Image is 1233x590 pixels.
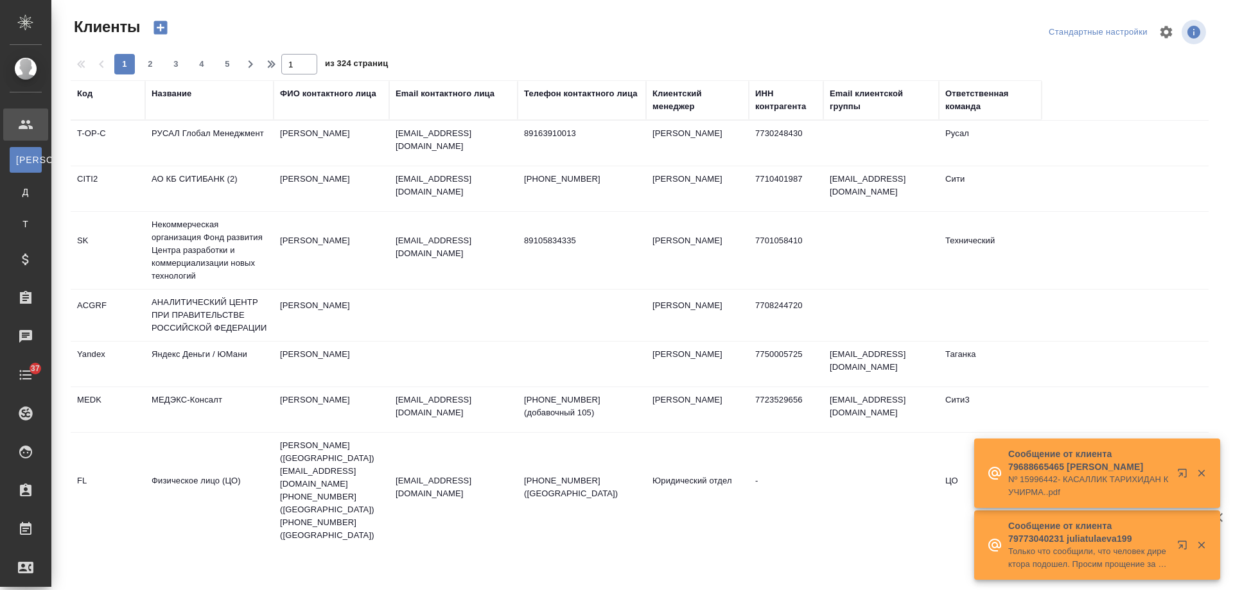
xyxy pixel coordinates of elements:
[939,228,1042,273] td: Технический
[145,468,274,513] td: Физическое лицо (ЦО)
[1008,447,1169,473] p: Сообщение от клиента 79688665465 [PERSON_NAME]
[524,173,640,186] p: [PHONE_NUMBER]
[23,362,48,375] span: 37
[646,166,749,211] td: [PERSON_NAME]
[1045,22,1151,42] div: split button
[646,342,749,386] td: [PERSON_NAME]
[749,228,823,273] td: 7701058410
[646,468,749,513] td: Юридический отдел
[396,173,511,198] p: [EMAIL_ADDRESS][DOMAIN_NAME]
[646,228,749,273] td: [PERSON_NAME]
[71,166,145,211] td: CITI2
[145,342,274,386] td: Яндекс Деньги / ЮМани
[823,166,939,211] td: [EMAIL_ADDRESS][DOMAIN_NAME]
[749,342,823,386] td: 7750005725
[274,121,389,166] td: [PERSON_NAME]
[71,17,140,37] span: Клиенты
[396,127,511,153] p: [EMAIL_ADDRESS][DOMAIN_NAME]
[939,387,1042,432] td: Сити3
[1151,17,1182,48] span: Настроить таблицу
[274,342,389,386] td: [PERSON_NAME]
[396,234,511,260] p: [EMAIL_ADDRESS][DOMAIN_NAME]
[274,433,389,548] td: [PERSON_NAME] ([GEOGRAPHIC_DATA]) [EMAIL_ADDRESS][DOMAIN_NAME] [PHONE_NUMBER] ([GEOGRAPHIC_DATA])...
[1169,460,1200,491] button: Открыть в новой вкладке
[10,179,42,205] a: Д
[191,54,212,74] button: 4
[16,153,35,166] span: [PERSON_NAME]
[1188,539,1214,551] button: Закрыть
[166,54,186,74] button: 3
[945,87,1035,113] div: Ответственная команда
[145,166,274,211] td: АО КБ СИТИБАНК (2)
[939,121,1042,166] td: Русал
[217,58,238,71] span: 5
[749,121,823,166] td: 7730248430
[396,87,494,100] div: Email контактного лица
[3,359,48,391] a: 37
[749,293,823,338] td: 7708244720
[652,87,742,113] div: Клиентский менеджер
[524,87,638,100] div: Телефон контактного лица
[396,394,511,419] p: [EMAIL_ADDRESS][DOMAIN_NAME]
[1188,467,1214,479] button: Закрыть
[217,54,238,74] button: 5
[646,293,749,338] td: [PERSON_NAME]
[325,56,388,74] span: из 324 страниц
[152,87,191,100] div: Название
[145,387,274,432] td: МЕДЭКС-Консалт
[749,468,823,513] td: -
[140,58,161,71] span: 2
[71,342,145,386] td: Yandex
[280,87,376,100] div: ФИО контактного лица
[396,474,511,500] p: [EMAIL_ADDRESS][DOMAIN_NAME]
[830,87,932,113] div: Email клиентской группы
[823,342,939,386] td: [EMAIL_ADDRESS][DOMAIN_NAME]
[10,147,42,173] a: [PERSON_NAME]
[16,186,35,198] span: Д
[274,228,389,273] td: [PERSON_NAME]
[71,468,145,513] td: FL
[646,121,749,166] td: [PERSON_NAME]
[71,121,145,166] td: T-OP-C
[524,127,640,140] p: 89163910013
[191,58,212,71] span: 4
[274,387,389,432] td: [PERSON_NAME]
[71,293,145,338] td: ACGRF
[1169,532,1200,563] button: Открыть в новой вкладке
[166,58,186,71] span: 3
[71,228,145,273] td: SK
[77,87,92,100] div: Код
[274,293,389,338] td: [PERSON_NAME]
[71,387,145,432] td: MEDK
[524,234,640,247] p: 89105834335
[1008,519,1169,545] p: Сообщение от клиента 79773040231 juliatulaeva199
[16,218,35,230] span: Т
[939,468,1042,513] td: ЦО
[140,54,161,74] button: 2
[145,121,274,166] td: РУСАЛ Глобал Менеджмент
[646,387,749,432] td: [PERSON_NAME]
[749,166,823,211] td: 7710401987
[145,17,176,39] button: Создать
[145,290,274,341] td: АНАЛИТИЧЕСКИЙ ЦЕНТР ПРИ ПРАВИТЕЛЬСТВЕ РОССИЙСКОЙ ФЕДЕРАЦИИ
[1008,473,1169,499] p: Nº 15996442- КАСАЛЛИК ТАРИХИДАН КУЧИРМА..pdf
[145,212,274,289] td: Некоммерческая организация Фонд развития Центра разработки и коммерциализации новых технологий
[939,342,1042,386] td: Таганка
[524,394,640,419] p: [PHONE_NUMBER] (добавочный 105)
[749,387,823,432] td: 7723529656
[939,166,1042,211] td: Сити
[823,387,939,432] td: [EMAIL_ADDRESS][DOMAIN_NAME]
[10,211,42,237] a: Т
[1182,20,1209,44] span: Посмотреть информацию
[1008,545,1169,571] p: Только что сообщили, что человек директора подошел. Просим прощение за беспокойство. Надеемся на дал
[755,87,817,113] div: ИНН контрагента
[274,166,389,211] td: [PERSON_NAME]
[524,474,640,500] p: [PHONE_NUMBER] ([GEOGRAPHIC_DATA])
